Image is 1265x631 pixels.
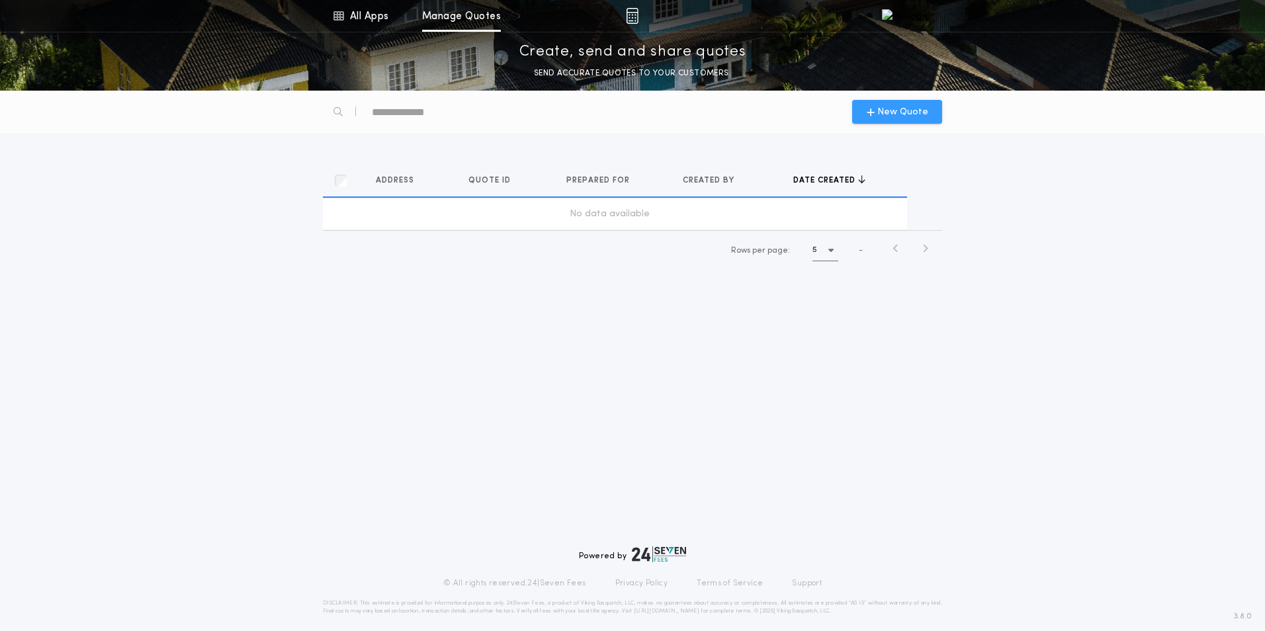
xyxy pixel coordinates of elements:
[519,42,746,63] p: Create, send and share quotes
[579,546,686,562] div: Powered by
[852,100,942,124] button: New Quote
[812,243,817,257] h1: 5
[376,175,417,186] span: Address
[792,578,822,589] a: Support
[793,174,865,187] button: Date created
[468,174,521,187] button: Quote ID
[534,67,731,80] p: SEND ACCURATE QUOTES TO YOUR CUSTOMERS.
[634,609,699,614] a: [URL][DOMAIN_NAME]
[468,175,513,186] span: Quote ID
[877,105,928,119] span: New Quote
[615,578,668,589] a: Privacy Policy
[859,245,863,257] span: -
[566,175,632,186] span: Prepared for
[626,8,638,24] img: img
[731,247,790,255] span: Rows per page:
[683,175,737,186] span: Created by
[697,578,763,589] a: Terms of Service
[323,599,942,615] p: DISCLAIMER: This estimate is provided for informational purposes only. 24|Seven Fees, a product o...
[683,174,744,187] button: Created by
[812,240,838,261] button: 5
[328,208,891,221] div: No data available
[793,175,858,186] span: Date created
[632,546,686,562] img: logo
[443,578,586,589] p: © All rights reserved. 24|Seven Fees
[376,174,424,187] button: Address
[1234,610,1252,622] span: 3.8.0
[882,9,928,22] img: vs-icon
